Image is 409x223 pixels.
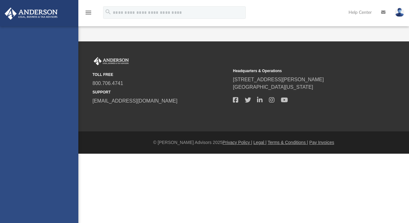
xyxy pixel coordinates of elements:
i: search [105,8,112,15]
small: Headquarters & Operations [233,68,369,74]
img: Anderson Advisors Platinum Portal [3,8,60,20]
img: User Pic [395,8,404,17]
a: Terms & Conditions | [268,140,308,145]
a: Legal | [254,140,267,145]
a: 800.706.4741 [92,81,123,86]
img: Anderson Advisors Platinum Portal [92,57,130,65]
small: SUPPORT [92,89,228,95]
a: Privacy Policy | [223,140,252,145]
a: [STREET_ADDRESS][PERSON_NAME] [233,77,324,82]
a: [GEOGRAPHIC_DATA][US_STATE] [233,84,313,90]
a: Pay Invoices [309,140,334,145]
a: [EMAIL_ADDRESS][DOMAIN_NAME] [92,98,177,104]
div: © [PERSON_NAME] Advisors 2025 [78,139,409,146]
a: menu [85,12,92,16]
i: menu [85,9,92,16]
small: TOLL FREE [92,72,228,77]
